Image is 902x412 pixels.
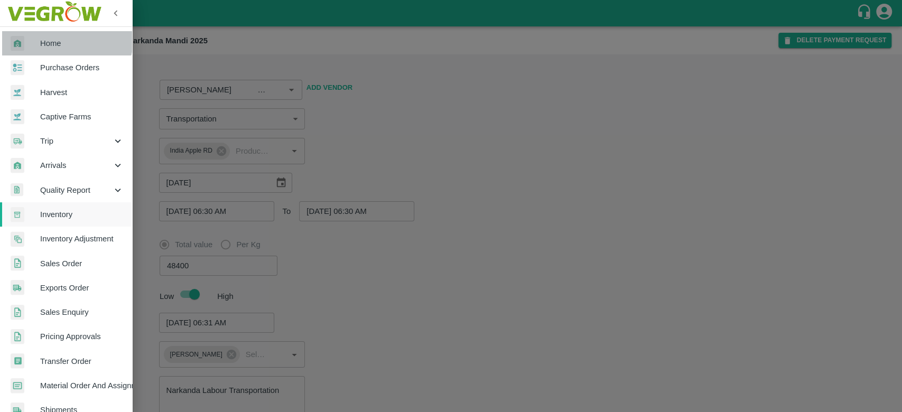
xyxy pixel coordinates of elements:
[11,158,24,173] img: whArrival
[40,135,112,147] span: Trip
[40,355,124,367] span: Transfer Order
[11,207,24,222] img: whInventory
[40,331,124,342] span: Pricing Approvals
[40,184,112,196] span: Quality Report
[11,109,24,125] img: harvest
[11,183,23,196] img: qualityReport
[11,280,24,295] img: shipments
[11,134,24,149] img: delivery
[40,209,124,220] span: Inventory
[40,306,124,318] span: Sales Enquiry
[11,85,24,100] img: harvest
[40,38,124,49] span: Home
[40,380,124,391] span: Material Order And Assignment
[40,87,124,98] span: Harvest
[11,256,24,271] img: sales
[11,353,24,369] img: whTransfer
[11,231,24,247] img: inventory
[11,60,24,76] img: reciept
[40,282,124,294] span: Exports Order
[40,258,124,269] span: Sales Order
[40,160,112,171] span: Arrivals
[11,378,24,394] img: centralMaterial
[11,305,24,320] img: sales
[40,111,124,123] span: Captive Farms
[11,36,24,51] img: whArrival
[11,329,24,344] img: sales
[40,62,124,73] span: Purchase Orders
[40,233,124,245] span: Inventory Adjustment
